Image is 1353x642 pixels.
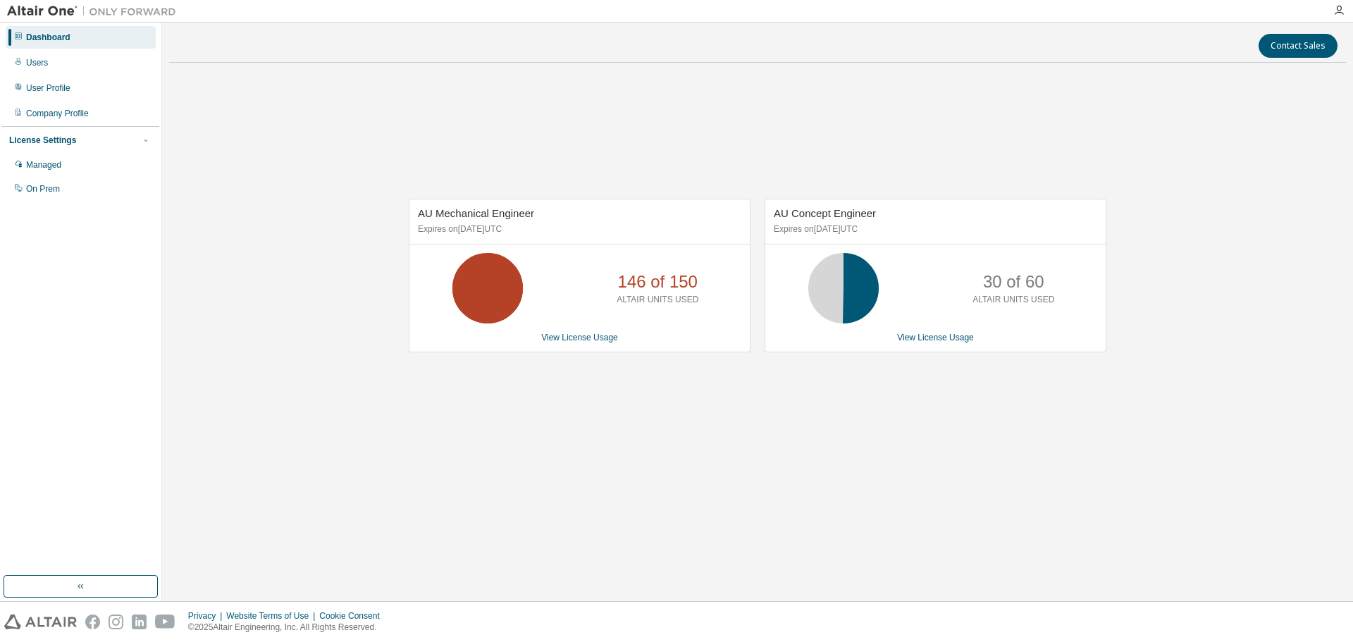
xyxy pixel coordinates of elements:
div: On Prem [26,183,60,195]
span: AU Mechanical Engineer [418,207,534,219]
div: Cookie Consent [319,610,388,622]
button: Contact Sales [1259,34,1337,58]
img: linkedin.svg [132,615,147,629]
div: Website Terms of Use [226,610,319,622]
div: Privacy [188,610,226,622]
a: View License Usage [897,333,974,342]
div: License Settings [9,135,76,146]
div: Users [26,57,48,68]
img: facebook.svg [85,615,100,629]
img: Altair One [7,4,183,18]
img: altair_logo.svg [4,615,77,629]
a: View License Usage [541,333,618,342]
img: youtube.svg [155,615,175,629]
span: AU Concept Engineer [774,207,876,219]
p: Expires on [DATE] UTC [774,223,1094,235]
img: instagram.svg [109,615,123,629]
p: 146 of 150 [618,270,698,294]
div: User Profile [26,82,70,94]
p: ALTAIR UNITS USED [617,294,698,306]
p: © 2025 Altair Engineering, Inc. All Rights Reserved. [188,622,388,634]
p: ALTAIR UNITS USED [972,294,1054,306]
div: Dashboard [26,32,70,43]
p: 30 of 60 [983,270,1044,294]
p: Expires on [DATE] UTC [418,223,738,235]
div: Company Profile [26,108,89,119]
div: Managed [26,159,61,171]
